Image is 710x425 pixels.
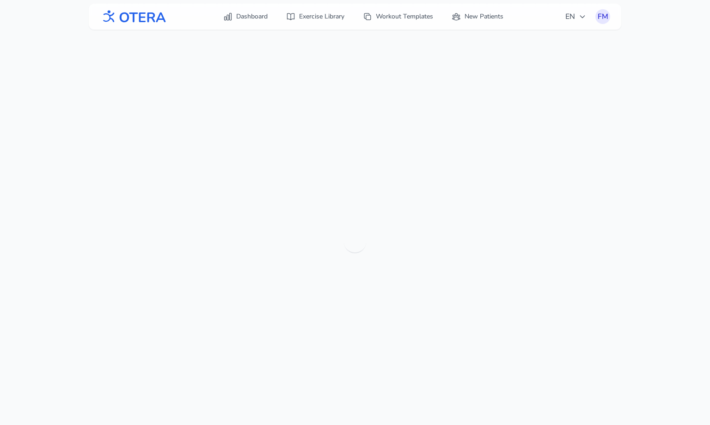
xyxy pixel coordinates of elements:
[560,7,592,26] button: EN
[565,11,586,22] span: EN
[595,9,610,24] button: FM
[100,6,166,27] img: OTERA logo
[281,8,350,25] a: Exercise Library
[446,8,509,25] a: New Patients
[357,8,439,25] a: Workout Templates
[218,8,273,25] a: Dashboard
